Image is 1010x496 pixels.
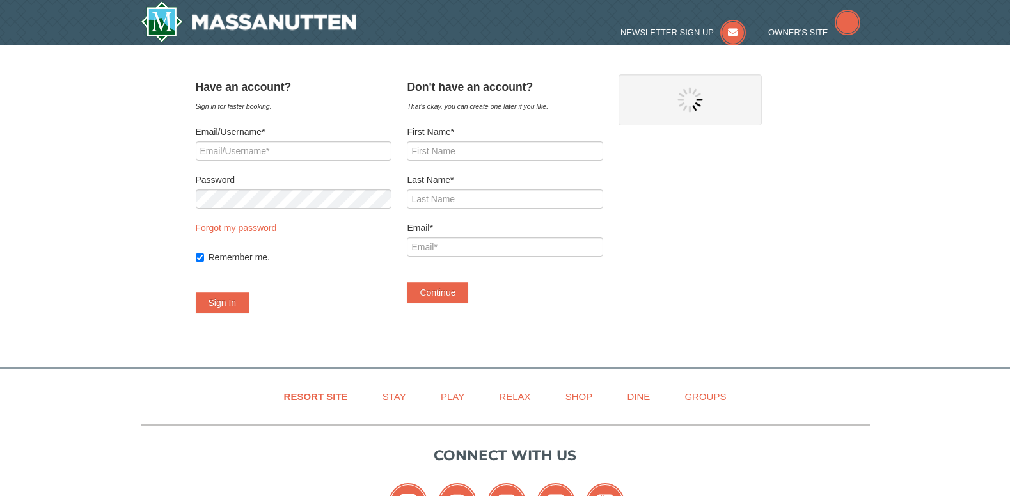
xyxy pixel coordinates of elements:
[209,251,391,264] label: Remember me.
[141,445,870,466] p: Connect with us
[620,28,714,37] span: Newsletter Sign Up
[407,125,603,138] label: First Name*
[677,87,703,113] img: wait gif
[268,382,364,411] a: Resort Site
[407,237,603,257] input: Email*
[196,173,391,186] label: Password
[196,292,249,313] button: Sign In
[141,1,357,42] a: Massanutten Resort
[620,28,746,37] a: Newsletter Sign Up
[407,100,603,113] div: That's okay, you can create one later if you like.
[367,382,422,411] a: Stay
[407,189,603,209] input: Last Name
[407,81,603,93] h4: Don't have an account?
[407,282,468,303] button: Continue
[141,1,357,42] img: Massanutten Resort Logo
[768,28,860,37] a: Owner's Site
[196,223,277,233] a: Forgot my password
[549,382,609,411] a: Shop
[407,141,603,161] input: First Name
[407,221,603,234] label: Email*
[196,100,391,113] div: Sign in for faster booking.
[196,81,391,93] h4: Have an account?
[611,382,666,411] a: Dine
[407,173,603,186] label: Last Name*
[768,28,828,37] span: Owner's Site
[196,125,391,138] label: Email/Username*
[668,382,742,411] a: Groups
[483,382,546,411] a: Relax
[196,141,391,161] input: Email/Username*
[425,382,480,411] a: Play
